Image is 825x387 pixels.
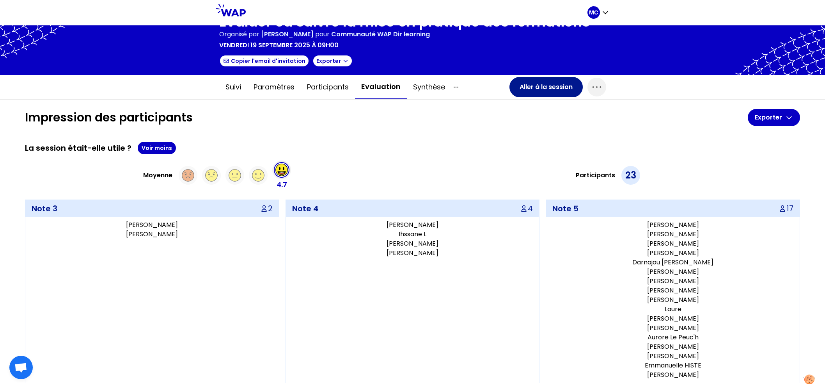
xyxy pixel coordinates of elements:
button: Voir moins [138,142,176,154]
button: Exporter [748,109,800,126]
h3: Moyenne [143,171,172,180]
p: Laure [549,305,797,314]
button: MC [587,6,609,19]
p: [PERSON_NAME] [549,276,797,286]
p: [PERSON_NAME] [549,248,797,258]
p: Note 3 [32,203,57,214]
button: Evaluation [355,75,407,99]
p: [PERSON_NAME] [289,239,536,248]
h3: Participants [576,171,615,180]
p: Aurore Le Peuc'h [549,333,797,342]
div: Ouvrir le chat [9,356,33,379]
p: [PERSON_NAME] [289,220,536,230]
p: [PERSON_NAME] [549,295,797,305]
p: Organisé par [219,30,259,39]
p: [PERSON_NAME] [28,220,276,230]
p: 17 [786,203,793,214]
p: [PERSON_NAME] [549,220,797,230]
h1: Impression des participants [25,111,748,125]
p: [PERSON_NAME] [549,370,797,380]
p: [PERSON_NAME] [549,267,797,276]
p: [PERSON_NAME] [549,286,797,295]
p: MC [589,9,598,16]
p: [PERSON_NAME] [28,230,276,239]
p: Communauté WAP Dir learning [331,30,430,39]
p: [PERSON_NAME] [289,248,536,258]
button: Suivi [219,75,247,99]
p: [PERSON_NAME] [549,323,797,333]
p: Emmanuelle HISTE [549,361,797,370]
button: Synthèse [407,75,451,99]
p: [PERSON_NAME] [549,314,797,323]
p: [PERSON_NAME] [549,351,797,361]
p: Note 4 [292,203,319,214]
button: Paramètres [247,75,301,99]
p: Note 5 [552,203,578,214]
p: Ihssane L [289,230,536,239]
p: pour [315,30,330,39]
button: Copier l'email d'invitation [219,55,309,67]
p: 2 [268,203,273,214]
p: 23 [625,169,636,182]
button: Participants [301,75,355,99]
p: [PERSON_NAME] [549,230,797,239]
div: La session était-elle utile ? [25,142,800,154]
p: 4 [528,203,533,214]
p: 4.7 [277,179,287,190]
p: Darnajou [PERSON_NAME] [549,258,797,267]
p: [PERSON_NAME] [549,342,797,351]
button: Exporter [312,55,353,67]
p: [PERSON_NAME] [549,239,797,248]
p: vendredi 19 septembre 2025 à 09h00 [219,41,339,50]
button: Aller à la session [509,77,583,97]
span: [PERSON_NAME] [261,30,314,39]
